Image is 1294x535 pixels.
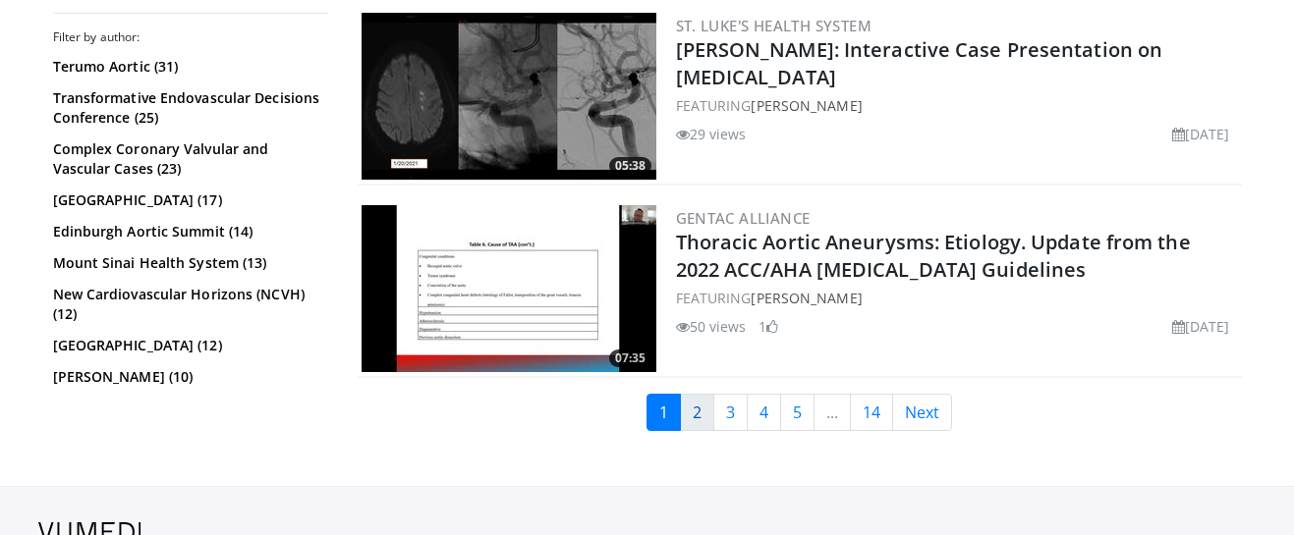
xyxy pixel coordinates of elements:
nav: Search results pages [358,394,1242,431]
a: [PERSON_NAME] [751,289,862,307]
div: FEATURING [676,288,1238,308]
a: Mount Sinai Health System (13) [53,253,323,273]
a: Terumo Aortic (31) [53,57,323,77]
a: 3 [713,394,748,431]
a: [GEOGRAPHIC_DATA] (12) [53,336,323,355]
a: 5 [780,394,815,431]
img: c2686810-1368-4d7d-bdd1-1bff81cbb3b2.300x170_q85_crop-smart_upscale.jpg [362,13,656,180]
img: 6fb80636-a7bb-43d4-a638-f47611a5abcc.300x170_q85_crop-smart_upscale.jpg [362,205,656,372]
li: 50 views [676,316,747,337]
a: [PERSON_NAME] (10) [53,367,323,387]
span: 07:35 [609,349,651,367]
li: [DATE] [1172,316,1230,337]
a: Edinburgh Aortic Summit (14) [53,222,323,241]
a: [GEOGRAPHIC_DATA] (17) [53,190,323,210]
a: 07:35 [362,205,656,372]
a: Transformative Endovascular Decisions Conference (25) [53,88,323,128]
li: [DATE] [1172,124,1230,144]
li: 29 views [676,124,747,144]
a: 14 [850,394,893,431]
li: 1 [759,316,778,337]
a: St. Luke's Health System [676,16,872,35]
span: 05:38 [609,157,651,175]
a: New Cardiovascular Horizons (NCVH) (12) [53,285,323,324]
a: 2 [680,394,714,431]
a: [PERSON_NAME] [751,96,862,115]
a: Next [892,394,952,431]
h3: Filter by author: [53,29,328,45]
a: Complex Coronary Valvular and Vascular Cases (23) [53,139,323,179]
a: GenTAC Alliance [676,208,811,228]
div: FEATURING [676,95,1238,116]
a: Thoracic Aortic Aneurysms: Etiology. Update from the 2022 ACC/AHA [MEDICAL_DATA] Guidelines [676,229,1191,283]
a: [PERSON_NAME]: Interactive Case Presentation on [MEDICAL_DATA] [676,36,1163,90]
a: 4 [747,394,781,431]
a: 1 [647,394,681,431]
a: 05:38 [362,13,656,180]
